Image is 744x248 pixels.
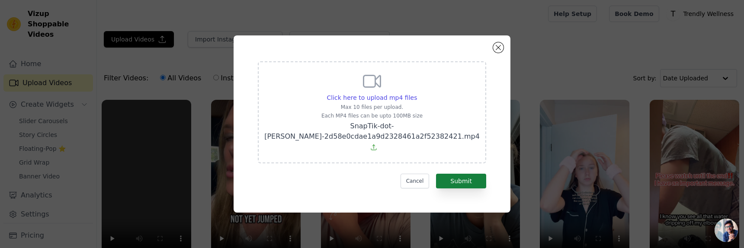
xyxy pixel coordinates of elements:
[493,42,503,53] button: Close modal
[264,112,480,119] p: Each MP4 files can be upto 100MB size
[327,94,417,101] span: Click here to upload mp4 files
[436,174,486,188] button: Submit
[715,219,738,242] div: Open chat
[264,104,480,111] p: Max 10 files per upload.
[401,174,430,188] button: Cancel
[264,122,480,140] span: SnapTik-dot-[PERSON_NAME]-2d58e0cdae1a9d2328461a2f52382421.mp4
